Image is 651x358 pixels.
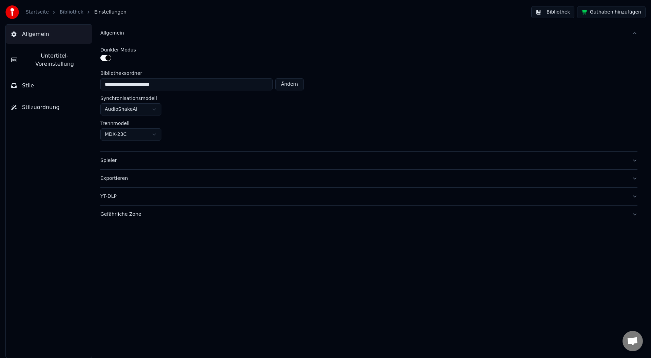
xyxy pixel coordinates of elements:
span: Untertitel-Voreinstellung [23,52,86,68]
label: Bibliotheksordner [100,71,304,76]
span: Einstellungen [94,9,126,16]
button: Bibliothek [531,6,575,18]
nav: breadcrumb [26,9,126,16]
a: Startseite [26,9,49,16]
div: Exportieren [100,175,627,182]
button: Guthaben hinzufügen [577,6,646,18]
div: Allgemein [100,30,627,37]
button: Gefährliche Zone [100,206,637,223]
label: Trennmodell [100,121,130,126]
span: Stilzuordnung [22,103,60,111]
button: Spieler [100,152,637,169]
label: Synchronisationsmodell [100,96,157,101]
div: Chat öffnen [623,331,643,351]
button: Stilzuordnung [6,98,92,117]
img: youka [5,5,19,19]
button: YT-DLP [100,188,637,205]
span: Stile [22,82,34,90]
div: YT-DLP [100,193,627,200]
button: Ändern [275,78,304,90]
label: Dunkler Modus [100,47,136,52]
div: Spieler [100,157,627,164]
button: Allgemein [100,24,637,42]
button: Stile [6,76,92,95]
a: Bibliothek [60,9,83,16]
div: Allgemein [100,42,637,151]
button: Allgemein [6,25,92,44]
button: Exportieren [100,170,637,187]
span: Allgemein [22,30,49,38]
div: Gefährliche Zone [100,211,627,218]
button: Untertitel-Voreinstellung [6,46,92,73]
